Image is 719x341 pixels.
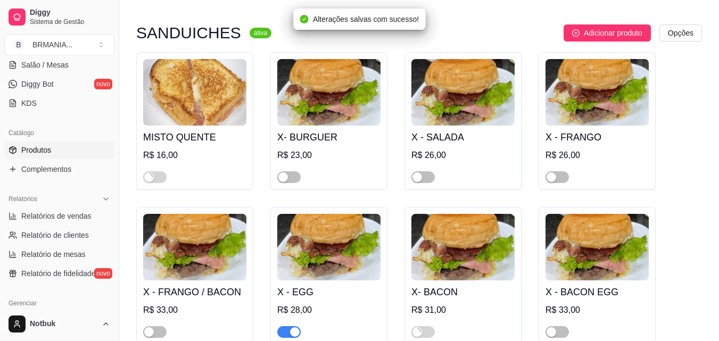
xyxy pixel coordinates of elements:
h4: X - FRANGO [546,130,649,145]
img: product-image [277,214,381,280]
button: Opções [659,24,702,41]
span: Relatórios de vendas [21,211,92,221]
img: product-image [411,214,515,280]
div: Catálogo [4,124,114,142]
img: product-image [546,59,649,126]
span: Alterações salvas com sucesso! [313,15,419,23]
img: product-image [411,59,515,126]
img: product-image [277,59,381,126]
a: Relatórios de vendas [4,207,114,224]
span: KDS [21,98,37,109]
img: product-image [143,214,246,280]
span: check-circle [300,15,309,23]
div: R$ 28,00 [277,304,381,317]
h4: X- BURGUER [277,130,381,145]
div: R$ 26,00 [546,149,649,162]
div: Gerenciar [4,295,114,312]
span: Sistema de Gestão [30,18,110,26]
span: loading [144,172,154,182]
span: Diggy Bot [21,79,54,89]
h3: SANDUICHES [136,27,241,39]
div: R$ 33,00 [546,304,649,317]
div: R$ 33,00 [143,304,246,317]
span: Relatório de clientes [21,230,89,240]
a: KDS [4,95,114,112]
span: Relatórios [9,195,37,203]
a: Relatório de fidelidadenovo [4,265,114,282]
h4: X - EGG [277,285,381,300]
h4: MISTO QUENTE [143,130,246,145]
img: product-image [143,59,246,126]
span: Salão / Mesas [21,60,69,70]
span: loading [412,327,422,337]
span: plus-circle [572,29,580,37]
a: Diggy Botnovo [4,76,114,93]
h4: X - FRANGO / BACON [143,285,246,300]
span: Relatório de mesas [21,249,86,260]
span: B [13,39,24,50]
h4: X - BACON EGG [546,285,649,300]
div: R$ 31,00 [411,304,515,317]
div: R$ 23,00 [277,149,381,162]
div: R$ 26,00 [411,149,515,162]
button: Notbuk [4,311,114,337]
span: Relatório de fidelidade [21,268,95,279]
span: Adicionar produto [584,27,642,39]
a: DiggySistema de Gestão [4,4,114,30]
a: Relatório de clientes [4,227,114,244]
button: Adicionar produto [564,24,651,41]
span: Notbuk [30,319,97,329]
div: R$ 16,00 [143,149,246,162]
a: Produtos [4,142,114,159]
span: Produtos [21,145,51,155]
h4: X- BACON [411,285,515,300]
div: BRMANIA ... [32,39,72,50]
sup: ativa [250,28,271,38]
img: product-image [546,214,649,280]
h4: X - SALADA [411,130,515,145]
span: Diggy [30,8,110,18]
a: Relatório de mesas [4,246,114,263]
a: Complementos [4,161,114,178]
button: Select a team [4,34,114,55]
span: Opções [668,27,693,39]
span: Complementos [21,164,71,174]
a: Salão / Mesas [4,56,114,73]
